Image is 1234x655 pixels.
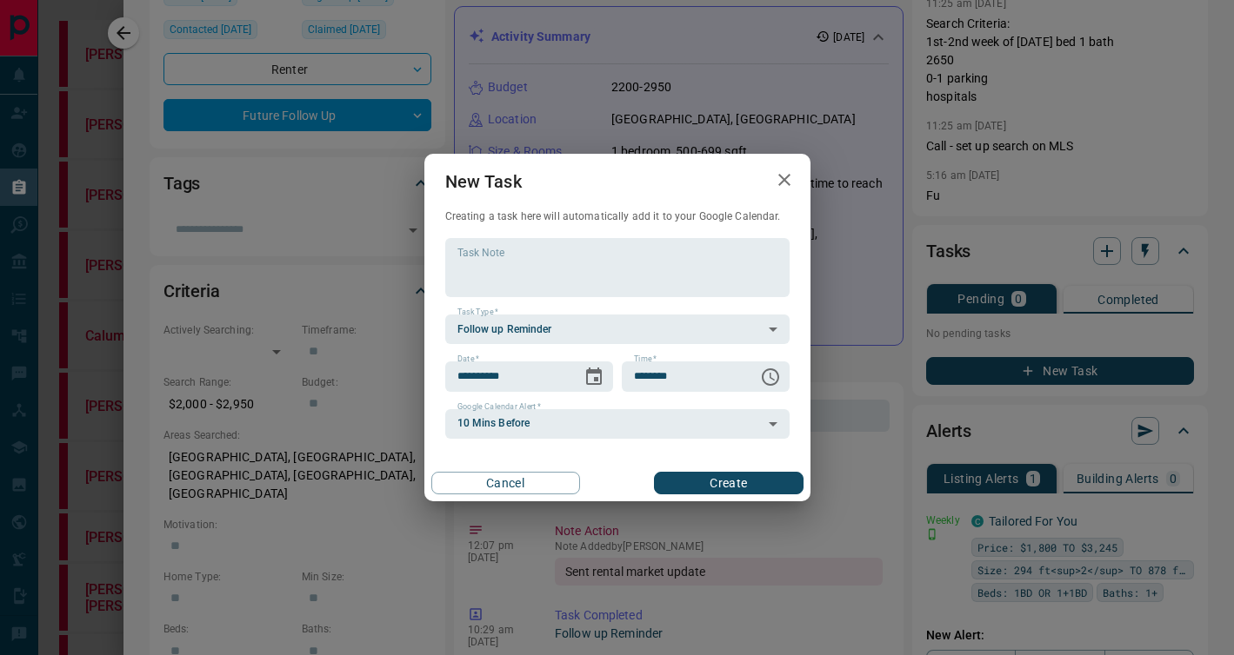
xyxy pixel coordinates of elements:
button: Choose time, selected time is 6:00 AM [753,360,788,394]
h2: New Task [424,154,543,209]
button: Cancel [431,472,580,494]
p: Creating a task here will automatically add it to your Google Calendar. [445,209,790,224]
label: Date [457,354,479,365]
div: 10 Mins Before [445,409,790,439]
div: Follow up Reminder [445,314,790,344]
button: Choose date, selected date is Aug 19, 2025 [577,360,611,394]
label: Google Calendar Alert [457,401,541,413]
label: Task Type [457,307,498,318]
label: Time [634,354,657,365]
button: Create [654,472,803,494]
